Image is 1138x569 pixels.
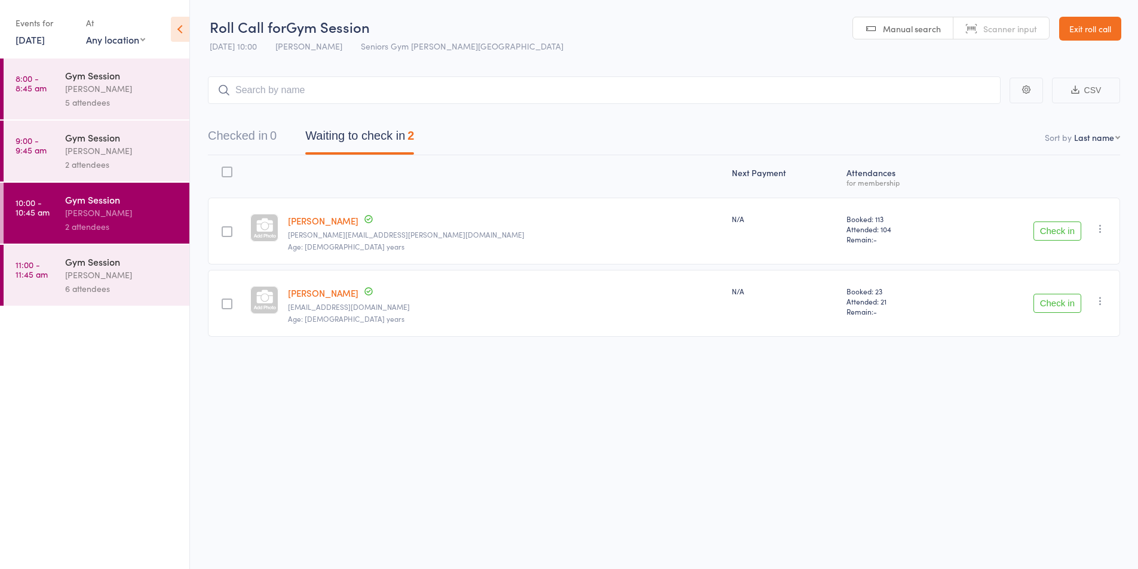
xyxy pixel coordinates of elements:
[732,214,838,224] div: N/A
[288,214,358,227] a: [PERSON_NAME]
[65,282,179,296] div: 6 attendees
[873,306,877,316] span: -
[4,59,189,119] a: 8:00 -8:45 amGym Session[PERSON_NAME]5 attendees
[65,144,179,158] div: [PERSON_NAME]
[288,230,722,239] small: nadia.omran@gmail.com
[846,214,950,224] span: Booked: 113
[210,17,286,36] span: Roll Call for
[86,33,145,46] div: Any location
[65,193,179,206] div: Gym Session
[65,158,179,171] div: 2 attendees
[86,13,145,33] div: At
[288,287,358,299] a: [PERSON_NAME]
[65,268,179,282] div: [PERSON_NAME]
[732,286,838,296] div: N/A
[65,220,179,233] div: 2 attendees
[1045,131,1072,143] label: Sort by
[727,161,842,192] div: Next Payment
[208,76,1001,104] input: Search by name
[210,40,257,52] span: [DATE] 10:00
[4,183,189,244] a: 10:00 -10:45 amGym Session[PERSON_NAME]2 attendees
[1059,17,1121,41] a: Exit roll call
[842,161,955,192] div: Atten­dances
[4,245,189,306] a: 11:00 -11:45 amGym Session[PERSON_NAME]6 attendees
[65,69,179,82] div: Gym Session
[270,129,277,142] div: 0
[65,206,179,220] div: [PERSON_NAME]
[65,96,179,109] div: 5 attendees
[873,234,877,244] span: -
[407,129,414,142] div: 2
[361,40,563,52] span: Seniors Gym [PERSON_NAME][GEOGRAPHIC_DATA]
[846,179,950,186] div: for membership
[846,296,950,306] span: Attended: 21
[16,260,48,279] time: 11:00 - 11:45 am
[1052,78,1120,103] button: CSV
[16,136,47,155] time: 9:00 - 9:45 am
[4,121,189,182] a: 9:00 -9:45 amGym Session[PERSON_NAME]2 attendees
[846,306,950,316] span: Remain:
[16,73,47,93] time: 8:00 - 8:45 am
[16,198,50,217] time: 10:00 - 10:45 am
[883,23,941,35] span: Manual search
[16,33,45,46] a: [DATE]
[65,255,179,268] div: Gym Session
[288,241,404,251] span: Age: [DEMOGRAPHIC_DATA] years
[1033,294,1081,313] button: Check in
[983,23,1037,35] span: Scanner input
[846,234,950,244] span: Remain:
[65,131,179,144] div: Gym Session
[846,286,950,296] span: Booked: 23
[1033,222,1081,241] button: Check in
[288,303,722,311] small: brettjmclean@yahoo.com
[305,123,414,155] button: Waiting to check in2
[275,40,342,52] span: [PERSON_NAME]
[288,313,404,324] span: Age: [DEMOGRAPHIC_DATA] years
[1074,131,1114,143] div: Last name
[65,82,179,96] div: [PERSON_NAME]
[846,224,950,234] span: Attended: 104
[286,17,370,36] span: Gym Session
[208,123,277,155] button: Checked in0
[16,13,74,33] div: Events for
